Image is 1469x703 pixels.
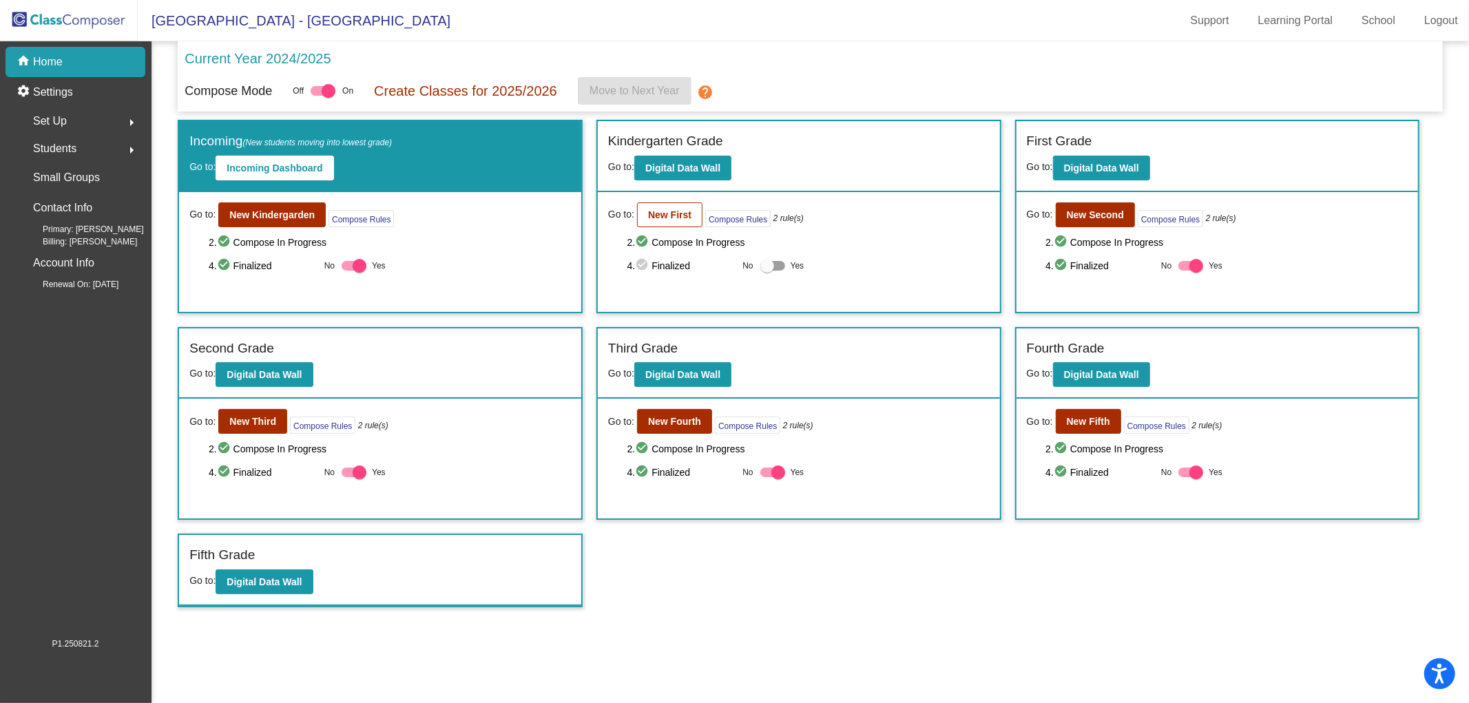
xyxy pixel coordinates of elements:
p: Current Year 2024/2025 [185,48,331,69]
span: 2. Compose In Progress [1045,441,1408,457]
mat-icon: check_circle [635,234,652,251]
button: Compose Rules [1138,210,1203,227]
span: Go to: [608,161,634,172]
mat-icon: check_circle [635,464,652,481]
mat-icon: check_circle [1054,234,1070,251]
button: Compose Rules [329,210,394,227]
span: No [324,260,335,272]
p: Contact Info [33,198,92,218]
b: Digital Data Wall [227,369,302,380]
b: Digital Data Wall [1064,162,1139,174]
b: New First [648,209,691,220]
b: Digital Data Wall [645,369,720,380]
mat-icon: help [697,84,713,101]
p: Settings [33,84,73,101]
span: Set Up [33,112,67,131]
span: 4. Finalized [1045,464,1154,481]
i: 2 rule(s) [1191,419,1222,432]
span: Go to: [189,161,216,172]
span: Move to Next Year [590,85,680,96]
span: No [742,466,753,479]
button: Move to Next Year [578,77,691,105]
mat-icon: check_circle [635,258,652,274]
label: First Grade [1027,132,1092,151]
p: Home [33,54,63,70]
label: Third Grade [608,339,678,359]
mat-icon: check_circle [1054,258,1070,274]
span: 4. Finalized [1045,258,1154,274]
button: Digital Data Wall [634,362,731,387]
span: Go to: [189,415,216,429]
span: Yes [1209,464,1222,481]
label: Incoming [189,132,392,151]
span: Students [33,139,76,158]
span: Go to: [608,368,634,379]
a: Logout [1413,10,1469,32]
span: 2. Compose In Progress [627,441,990,457]
button: New Second [1056,202,1135,227]
label: Fourth Grade [1027,339,1105,359]
button: Digital Data Wall [1053,362,1150,387]
span: Go to: [189,368,216,379]
span: Go to: [1027,207,1053,222]
button: Digital Data Wall [1053,156,1150,180]
a: Support [1180,10,1240,32]
b: Digital Data Wall [227,576,302,587]
b: Digital Data Wall [1064,369,1139,380]
span: 2. Compose In Progress [1045,234,1408,251]
p: Small Groups [33,168,100,187]
button: Compose Rules [705,210,771,227]
span: Go to: [189,207,216,222]
span: Yes [791,464,804,481]
span: No [324,466,335,479]
span: No [1161,260,1171,272]
b: Digital Data Wall [645,162,720,174]
span: [GEOGRAPHIC_DATA] - [GEOGRAPHIC_DATA] [138,10,450,32]
mat-icon: check_circle [1054,441,1070,457]
span: No [1161,466,1171,479]
span: Off [293,85,304,97]
i: 2 rule(s) [773,212,804,224]
label: Second Grade [189,339,274,359]
mat-icon: check_circle [217,464,233,481]
button: New Fifth [1056,409,1121,434]
p: Compose Mode [185,82,272,101]
span: Yes [372,258,386,274]
span: 4. Finalized [209,258,317,274]
span: Go to: [189,575,216,586]
span: Yes [1209,258,1222,274]
a: Learning Portal [1247,10,1344,32]
mat-icon: arrow_right [123,142,140,158]
button: Digital Data Wall [216,569,313,594]
span: Go to: [608,415,634,429]
span: No [742,260,753,272]
span: 4. Finalized [209,464,317,481]
p: Create Classes for 2025/2026 [374,81,557,101]
span: 4. Finalized [627,258,736,274]
span: (New students moving into lowest grade) [242,138,392,147]
span: Billing: [PERSON_NAME] [21,235,137,248]
b: New Fifth [1067,416,1110,427]
b: New Second [1067,209,1124,220]
mat-icon: check_circle [635,441,652,457]
span: Go to: [1027,415,1053,429]
button: Digital Data Wall [634,156,731,180]
span: On [342,85,353,97]
span: 2. Compose In Progress [209,234,571,251]
i: 2 rule(s) [1206,212,1236,224]
b: New Fourth [648,416,701,427]
mat-icon: check_circle [217,441,233,457]
button: Digital Data Wall [216,362,313,387]
span: Go to: [608,207,634,222]
mat-icon: check_circle [217,258,233,274]
button: New Third [218,409,287,434]
span: Yes [372,464,386,481]
i: 2 rule(s) [783,419,813,432]
mat-icon: arrow_right [123,114,140,131]
button: Incoming Dashboard [216,156,333,180]
button: Compose Rules [715,417,780,434]
button: New Fourth [637,409,712,434]
mat-icon: settings [17,84,33,101]
span: 4. Finalized [627,464,736,481]
mat-icon: home [17,54,33,70]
